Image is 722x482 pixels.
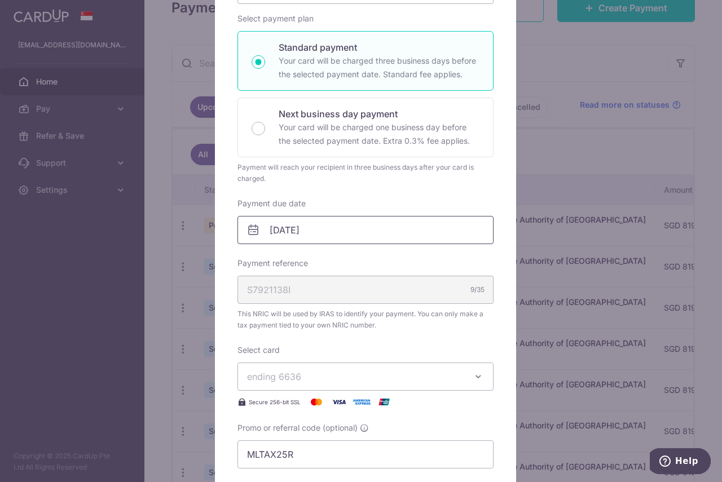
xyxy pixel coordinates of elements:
[373,395,395,409] img: UnionPay
[350,395,373,409] img: American Express
[25,8,49,18] span: Help
[650,448,711,476] iframe: Opens a widget where you can find more information
[279,121,479,148] p: Your card will be charged one business day before the selected payment date. Extra 0.3% fee applies.
[249,397,301,406] span: Secure 256-bit SSL
[279,107,479,121] p: Next business day payment
[279,54,479,81] p: Your card will be charged three business days before the selected payment date. Standard fee appl...
[237,162,494,184] div: Payment will reach your recipient in three business days after your card is charged.
[328,395,350,409] img: Visa
[279,41,479,54] p: Standard payment
[237,198,306,209] label: Payment due date
[237,362,494,391] button: ending 6636
[237,13,314,24] label: Select payment plan
[470,284,485,295] div: 9/35
[305,395,328,409] img: Mastercard
[237,216,494,244] input: DD / MM / YYYY
[237,308,494,331] span: This NRIC will be used by IRAS to identify your payment. You can only make a tax payment tied to ...
[237,422,358,434] span: Promo or referral code (optional)
[237,344,280,356] label: Select card
[247,371,301,382] span: ending 6636
[237,258,308,269] label: Payment reference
